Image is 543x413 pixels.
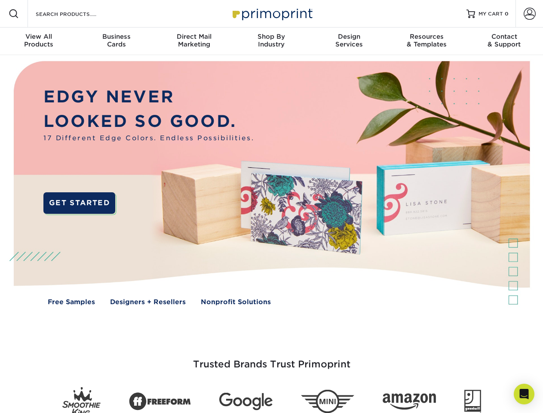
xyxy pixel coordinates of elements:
div: Open Intercom Messenger [514,384,534,404]
a: Shop ByIndustry [233,28,310,55]
span: Shop By [233,33,310,40]
span: Resources [388,33,465,40]
a: Resources& Templates [388,28,465,55]
a: Contact& Support [466,28,543,55]
a: Nonprofit Solutions [201,297,271,307]
h3: Trusted Brands Trust Primoprint [20,338,523,380]
input: SEARCH PRODUCTS..... [35,9,119,19]
a: DesignServices [310,28,388,55]
img: Amazon [383,394,436,410]
a: Free Samples [48,297,95,307]
span: MY CART [479,10,503,18]
span: Contact [466,33,543,40]
a: Designers + Resellers [110,297,186,307]
a: GET STARTED [43,192,115,214]
span: Business [77,33,155,40]
img: Google [219,393,273,410]
a: Direct MailMarketing [155,28,233,55]
div: & Support [466,33,543,48]
div: Marketing [155,33,233,48]
div: & Templates [388,33,465,48]
iframe: Google Customer Reviews [2,387,73,410]
span: 17 Different Edge Colors. Endless Possibilities. [43,133,254,143]
p: LOOKED SO GOOD. [43,109,254,134]
span: Direct Mail [155,33,233,40]
div: Industry [233,33,310,48]
p: EDGY NEVER [43,85,254,109]
span: Design [310,33,388,40]
img: Goodwill [464,390,481,413]
div: Services [310,33,388,48]
a: BusinessCards [77,28,155,55]
div: Cards [77,33,155,48]
img: Primoprint [229,4,315,23]
span: 0 [505,11,509,17]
